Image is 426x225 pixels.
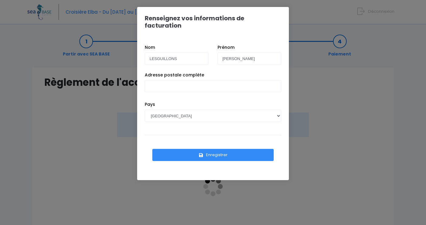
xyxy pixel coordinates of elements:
[145,15,281,29] h1: Renseignez vos informations de facturation
[218,44,235,51] label: Prénom
[145,44,155,51] label: Nom
[152,149,274,161] button: Enregistrer
[145,72,204,78] label: Adresse postale complète
[145,101,155,108] label: Pays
